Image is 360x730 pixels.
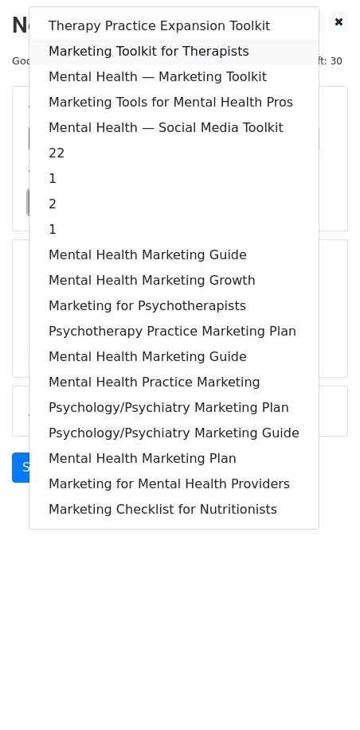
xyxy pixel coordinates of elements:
a: Therapy Practice Expansion Toolkit [29,14,319,39]
a: Marketing for Mental Health Providers [29,472,319,497]
h2: New Campaign [12,12,348,39]
a: Marketing Tools for Mental Health Pros [29,90,319,115]
iframe: Chat Widget [280,654,360,730]
a: Marketing Toolkit for Therapists [29,39,319,64]
a: Psychology/Psychiatry Marketing Guide [29,421,319,446]
a: Mental Health Marketing Guide [29,243,319,268]
a: Send [12,452,65,483]
a: Marketing Checklist for Nutritionists [29,497,319,522]
a: Psychology/Psychiatry Marketing Plan [29,395,319,421]
a: 1 [29,217,319,243]
a: Mental Health Marketing Growth [29,268,319,293]
a: Mental Health — Social Media Toolkit [29,115,319,141]
small: Google Sheet: [12,55,223,67]
a: Mental Health Marketing Guide [29,344,319,370]
a: 2 [29,192,319,217]
a: Mental Health Marketing Plan [29,446,319,472]
a: 22 [29,141,319,166]
a: Mental Health — Marketing Toolkit [29,64,319,90]
a: Marketing for Psychotherapists [29,293,319,319]
a: 1 [29,166,319,192]
a: Psychotherapy Practice Marketing Plan [29,319,319,344]
a: Mental Health Practice Marketing [29,370,319,395]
